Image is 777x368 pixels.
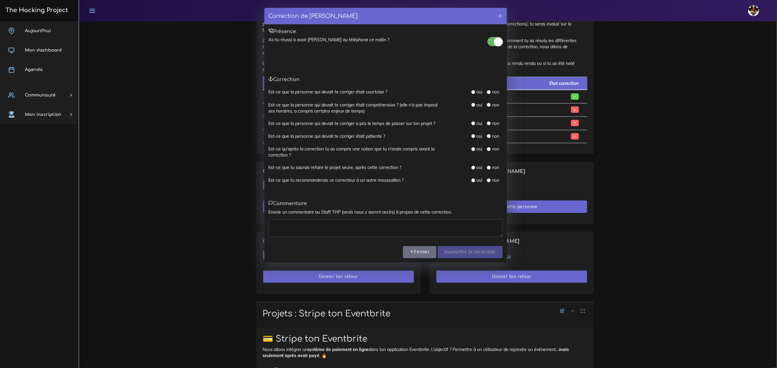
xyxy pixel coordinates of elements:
[403,246,436,258] button: Fermer
[269,120,435,127] label: Est-ce que la personne qui devait te corriger a pris le temps de passer sur ton projet ?
[492,177,499,183] label: non
[269,164,401,170] label: Est-ce que tu saurais refaire le projet seul·e, après cette correction ?
[269,12,358,20] h4: Correction de [PERSON_NAME]
[492,102,499,108] label: non
[476,120,482,127] label: oui
[492,120,499,127] label: non
[269,89,387,95] label: Est-ce que la personne qui devait te corriger était courtoise ?
[494,8,507,23] button: ×
[269,146,442,158] label: Est-ce qu'après la correction tu as compris une notion que tu n'avais compris avant la correction ?
[269,177,404,183] label: Est-ce que tu recommanderais ce correcteur à un autre moussaillon ?
[492,164,499,170] label: non
[269,209,503,215] p: Envoie un commentaire au Staff THP (seuls nous y auront accès) à propos de cette correction.
[269,77,503,83] h5: Correction
[269,102,442,114] label: Est-ce que la personne qui devait te corriger était compréhensive ? (elle n'a pas imposé ses hora...
[492,146,499,152] label: non
[476,89,482,95] label: oui
[492,89,499,95] label: non
[476,146,482,152] label: oui
[476,133,482,139] label: oui
[438,246,502,258] input: Soumettre la correction
[269,37,390,43] label: As-tu réussi à avoir [PERSON_NAME] au téléphone ce matin ?
[476,177,482,183] label: oui
[269,29,503,35] h5: Présence
[269,133,385,139] label: Est-ce que la personne qui devait te corriger était patiente ?
[492,133,499,139] label: non
[269,201,503,207] h5: Commentaire
[476,102,482,108] label: oui
[476,164,482,170] label: oui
